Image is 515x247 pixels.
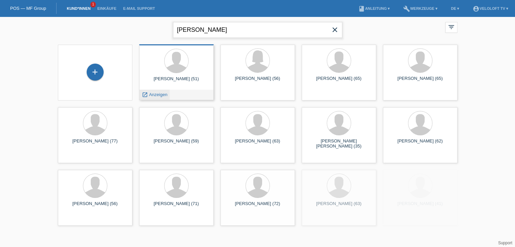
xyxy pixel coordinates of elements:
i: account_circle [473,5,479,12]
div: [PERSON_NAME] (56) [63,201,127,212]
div: [PERSON_NAME] (72) [226,201,289,212]
i: filter_list [448,23,455,31]
i: build [403,5,410,12]
a: E-Mail Support [120,6,158,10]
div: [PERSON_NAME] (62) [388,138,452,149]
a: bookAnleitung ▾ [355,6,393,10]
a: Einkäufe [94,6,120,10]
div: [PERSON_NAME] (41) [388,201,452,212]
a: launch Anzeigen [142,92,168,97]
a: Kund*innen [63,6,94,10]
a: account_circleVeloLoft TV ▾ [469,6,512,10]
div: [PERSON_NAME] (65) [388,76,452,87]
div: [PERSON_NAME] (77) [63,138,127,149]
a: buildWerkzeuge ▾ [400,6,441,10]
div: [PERSON_NAME] (63) [307,201,371,212]
div: Kund*in hinzufügen [87,66,103,78]
a: Support [498,241,512,245]
div: [PERSON_NAME] (71) [145,201,208,212]
div: [PERSON_NAME] (63) [226,138,289,149]
a: POS — MF Group [10,6,46,11]
input: Suche... [173,22,342,38]
span: 1 [90,2,96,7]
span: Anzeigen [149,92,167,97]
i: launch [142,92,148,98]
div: [PERSON_NAME] (59) [145,138,208,149]
i: close [331,26,339,34]
div: [PERSON_NAME] (51) [145,76,208,87]
a: DE ▾ [448,6,463,10]
i: book [358,5,365,12]
div: [PERSON_NAME] [PERSON_NAME] (35) [307,138,371,149]
div: [PERSON_NAME] (65) [307,76,371,87]
div: [PERSON_NAME] (56) [226,76,289,87]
